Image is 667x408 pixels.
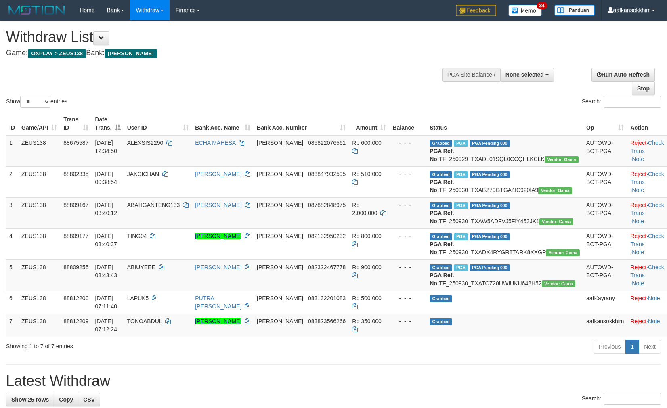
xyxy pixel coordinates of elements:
span: Grabbed [430,318,452,325]
span: Rp 900.000 [352,264,381,270]
span: Grabbed [430,233,452,240]
a: Note [648,318,660,324]
th: Op: activate to sort column ascending [583,112,627,135]
input: Search: [604,96,661,108]
a: Copy [54,393,78,406]
div: PGA Site Balance / [442,68,500,82]
span: Rp 510.000 [352,171,381,177]
td: TF_250929_TXADL01SQL0CCQHLKCLK [426,135,583,167]
span: Vendor URL: https://trx31.1velocity.biz [546,249,580,256]
a: [PERSON_NAME] [195,318,241,324]
td: ZEUS138 [18,228,60,259]
span: TING04 [127,233,147,239]
span: [PERSON_NAME] [257,318,303,324]
span: 88675587 [63,140,88,146]
span: Rp 500.000 [352,295,381,301]
td: AUTOWD-BOT-PGA [583,197,627,228]
span: Copy 083132201083 to clipboard [308,295,346,301]
a: Note [632,249,644,255]
img: panduan.png [554,5,595,16]
span: ALEXSIS2290 [127,140,164,146]
span: 88802335 [63,171,88,177]
th: Status [426,112,583,135]
th: Amount: activate to sort column ascending [349,112,389,135]
span: Copy 082132950232 to clipboard [308,233,346,239]
a: Reject [630,140,646,146]
a: Check Trans [630,264,664,278]
a: Show 25 rows [6,393,54,406]
span: Marked by aaftanly [454,202,468,209]
b: PGA Ref. No: [430,210,454,224]
a: [PERSON_NAME] [195,202,241,208]
a: CSV [78,393,100,406]
td: 2 [6,166,18,197]
a: Check Trans [630,171,664,185]
td: ZEUS138 [18,135,60,167]
a: Check Trans [630,140,664,154]
h4: Game: Bank: [6,49,436,57]
td: · · [627,135,667,167]
a: Note [632,218,644,224]
td: TF_250930_TXABZ79GTGA4IC920IA9 [426,166,583,197]
span: Copy 082322467778 to clipboard [308,264,346,270]
a: Stop [632,82,655,95]
b: PGA Ref. No: [430,179,454,193]
span: Copy 083847932595 to clipboard [308,171,346,177]
a: ECHA MAHESA [195,140,235,146]
label: Search: [582,96,661,108]
td: ZEUS138 [18,291,60,314]
select: Showentries [20,96,50,108]
span: [PERSON_NAME] [257,233,303,239]
a: [PERSON_NAME] [195,233,241,239]
th: Bank Acc. Number: activate to sort column ascending [254,112,349,135]
a: Note [648,295,660,301]
a: [PERSON_NAME] [195,264,241,270]
b: PGA Ref. No: [430,241,454,255]
td: · · [627,259,667,291]
span: 34 [537,2,547,9]
span: Grabbed [430,202,452,209]
div: - - - [392,170,423,178]
img: Button%20Memo.svg [508,5,542,16]
span: ABIUYEEE [127,264,155,270]
span: [PERSON_NAME] [257,264,303,270]
a: Run Auto-Refresh [591,68,655,82]
a: Check Trans [630,233,664,247]
div: - - - [392,317,423,325]
th: Trans ID: activate to sort column ascending [60,112,92,135]
th: Bank Acc. Name: activate to sort column ascending [192,112,254,135]
span: JAKCICHAN [127,171,159,177]
td: aafKayrany [583,291,627,314]
a: Note [632,156,644,162]
span: 88812200 [63,295,88,301]
a: Reject [630,202,646,208]
span: 88809255 [63,264,88,270]
span: Rp 350.000 [352,318,381,324]
a: Reject [630,171,646,177]
span: [PERSON_NAME] [257,202,303,208]
th: Game/API: activate to sort column ascending [18,112,60,135]
td: 1 [6,135,18,167]
td: TF_250930_TXATCZ20UWIUKU648H52 [426,259,583,291]
label: Search: [582,393,661,405]
th: User ID: activate to sort column ascending [124,112,192,135]
td: aafkansokkhim [583,314,627,337]
span: 88809167 [63,202,88,208]
div: - - - [392,201,423,209]
span: Grabbed [430,171,452,178]
span: Show 25 rows [11,396,49,403]
td: 4 [6,228,18,259]
th: Balance [389,112,426,135]
img: MOTION_logo.png [6,4,67,16]
button: None selected [500,68,554,82]
b: PGA Ref. No: [430,148,454,162]
span: Rp 2.000.000 [352,202,377,216]
a: [PERSON_NAME] [195,171,241,177]
div: - - - [392,232,423,240]
span: Copy 083823566266 to clipboard [308,318,346,324]
span: [PERSON_NAME] [257,171,303,177]
div: - - - [392,139,423,147]
a: Previous [594,340,626,354]
div: - - - [392,294,423,302]
td: AUTOWD-BOT-PGA [583,259,627,291]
